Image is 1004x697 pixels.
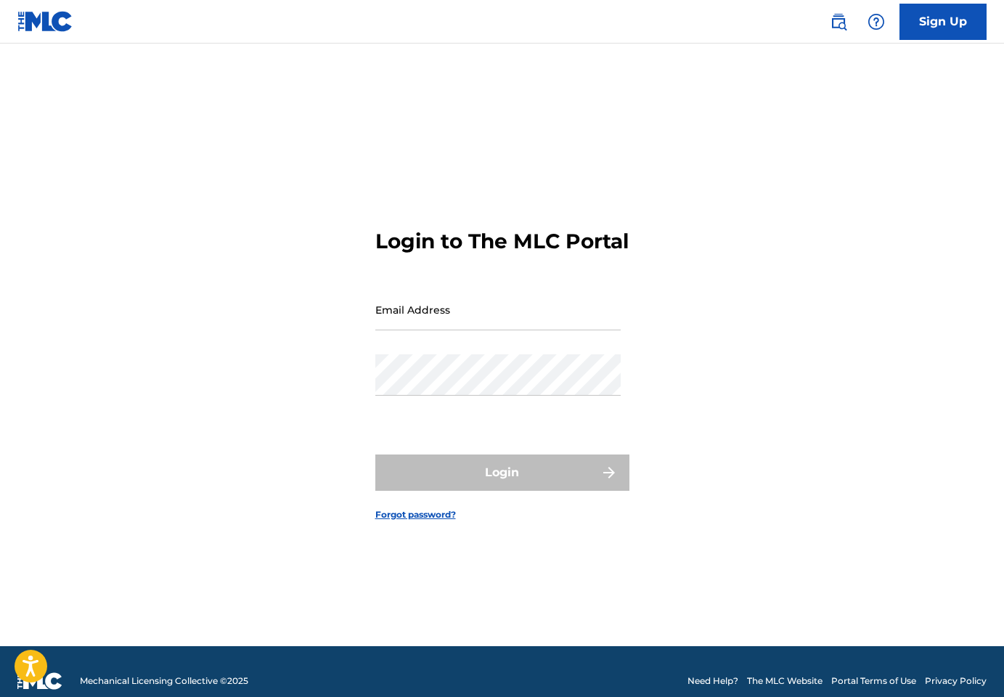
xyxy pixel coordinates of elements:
a: Public Search [824,7,853,36]
img: logo [17,672,62,690]
img: help [868,13,885,30]
div: Help [862,7,891,36]
a: The MLC Website [747,674,823,688]
a: Privacy Policy [925,674,987,688]
img: search [830,13,847,30]
a: Sign Up [899,4,987,40]
h3: Login to The MLC Portal [375,229,629,254]
span: Mechanical Licensing Collective © 2025 [80,674,248,688]
img: MLC Logo [17,11,73,32]
a: Need Help? [687,674,738,688]
a: Forgot password? [375,508,456,521]
a: Portal Terms of Use [831,674,916,688]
